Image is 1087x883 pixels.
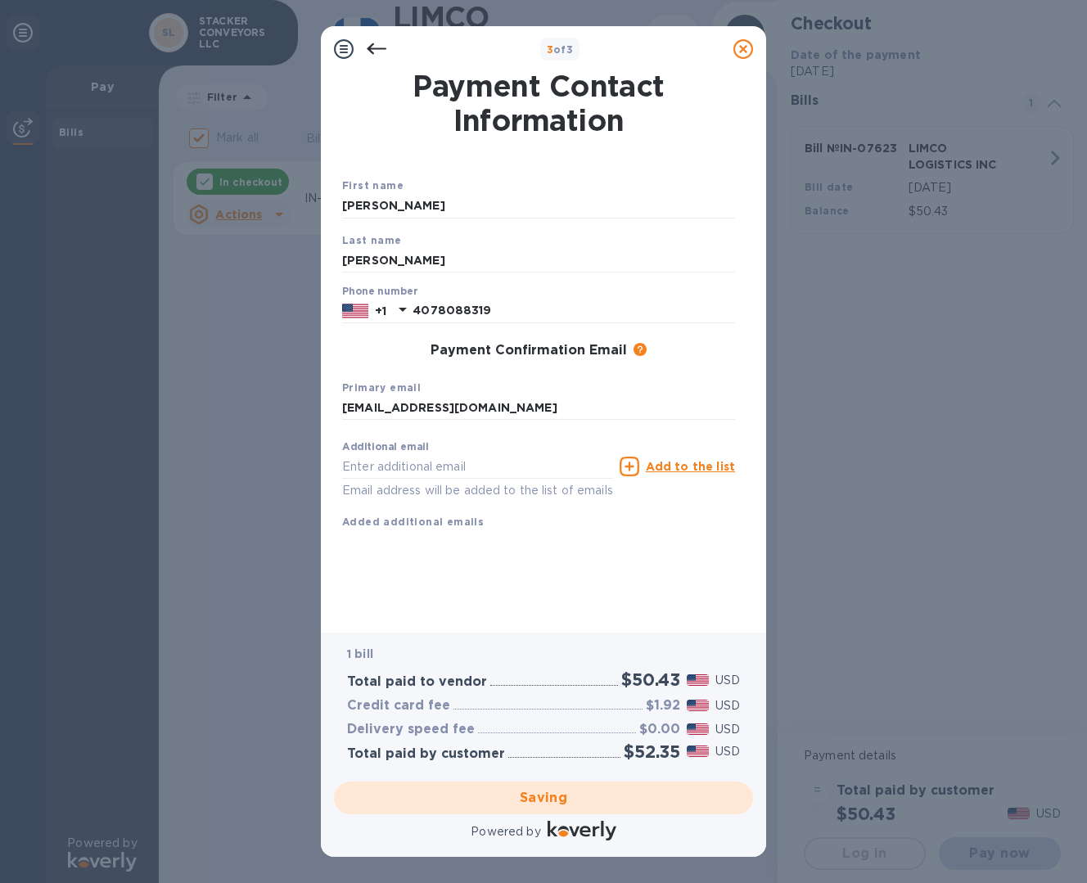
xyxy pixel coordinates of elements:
[342,69,735,137] h1: Payment Contact Information
[646,698,680,714] h3: $1.92
[547,43,574,56] b: of 3
[471,823,540,840] p: Powered by
[342,443,429,453] label: Additional email
[715,743,740,760] p: USD
[342,234,402,246] b: Last name
[413,299,735,323] input: Enter your phone number
[621,669,680,690] h2: $50.43
[375,303,386,319] p: +1
[687,700,709,711] img: USD
[347,647,373,660] b: 1 bill
[347,746,505,762] h3: Total paid by customer
[342,454,613,479] input: Enter additional email
[342,516,484,528] b: Added additional emails
[347,674,487,690] h3: Total paid to vendor
[624,741,680,762] h2: $52.35
[342,248,735,273] input: Enter your last name
[431,343,627,358] h3: Payment Confirmation Email
[715,697,740,714] p: USD
[646,460,735,473] u: Add to the list
[342,194,735,218] input: Enter your first name
[687,746,709,757] img: USD
[347,698,450,714] h3: Credit card fee
[342,381,421,394] b: Primary email
[342,287,417,297] label: Phone number
[342,179,404,191] b: First name
[342,396,735,421] input: Enter your primary name
[715,672,740,689] p: USD
[547,43,553,56] span: 3
[687,723,709,735] img: USD
[342,302,368,320] img: US
[687,674,709,686] img: USD
[639,722,680,737] h3: $0.00
[342,481,613,500] p: Email address will be added to the list of emails
[347,722,475,737] h3: Delivery speed fee
[548,821,616,840] img: Logo
[715,721,740,738] p: USD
